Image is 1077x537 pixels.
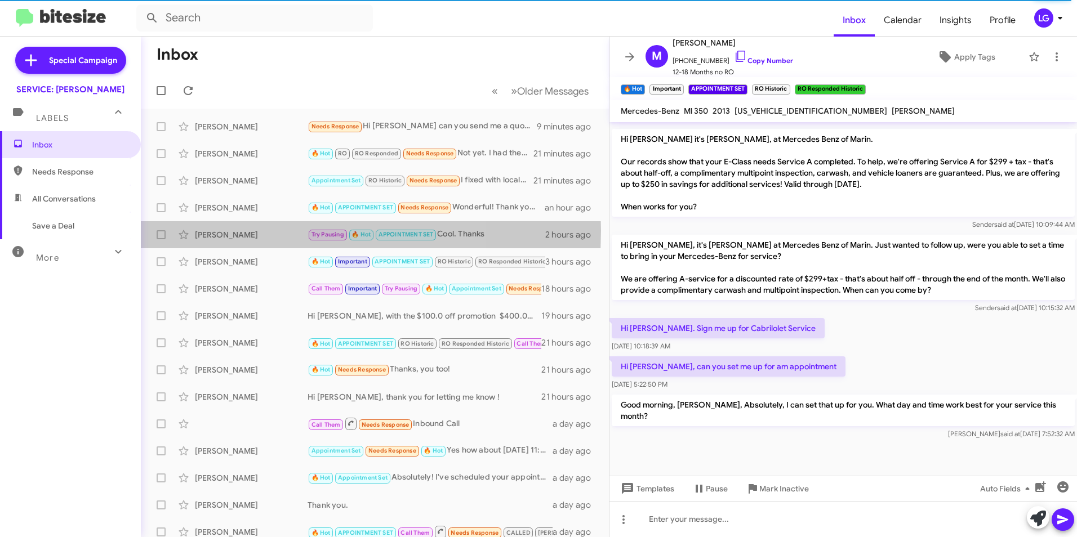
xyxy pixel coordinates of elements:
span: Auto Fields [980,478,1034,499]
span: Needs Response [400,204,448,211]
span: Needs Response [311,123,359,130]
button: Mark Inactive [737,478,818,499]
span: [PERSON_NAME] [538,529,588,536]
h1: Inbox [157,46,198,64]
span: RO [338,150,347,157]
span: Needs Response [451,529,499,536]
div: Thanks, you too! [308,363,541,376]
div: 21 hours ago [541,391,600,402]
div: [PERSON_NAME] [195,202,308,213]
div: [PERSON_NAME] [195,364,308,375]
span: 12-18 Months no RO [673,66,793,78]
div: Hi [PERSON_NAME], thank you for letting me know ! [308,391,541,402]
span: » [511,84,517,98]
div: Absolutely! I've scheduled your appointment for [DATE] at 12:30 PM. Please let me know if you nee... [308,471,553,484]
div: 3 hours ago [545,256,600,267]
button: Previous [485,79,505,102]
span: [PHONE_NUMBER] [673,50,793,66]
span: Needs Response [338,366,386,373]
span: APPOINTMENT SET [379,231,434,238]
span: Call Them [517,340,546,347]
div: Not yet. I had the drivers door repaired and now we can't open the door. My wife was trapped insi... [308,147,533,160]
span: APPOINTMENT SET [338,529,393,536]
span: Sender [DATE] 10:09:44 AM [972,220,1075,229]
span: [PERSON_NAME] [673,36,793,50]
span: Important [348,285,377,292]
span: Special Campaign [49,55,117,66]
span: Ml 350 [684,106,708,116]
small: Important [649,84,683,95]
span: Needs Response [406,150,454,157]
div: a day ago [553,445,600,457]
input: Search [136,5,373,32]
span: RO Responded [355,150,398,157]
div: Good morning, [PERSON_NAME], Absolutely, I can set that up for you. What day and time work best f... [308,255,545,268]
span: Profile [981,4,1025,37]
div: Cool. Thanks [308,228,545,241]
span: 🔥 Hot [311,150,331,157]
div: a day ago [553,418,600,429]
span: [DATE] 10:18:39 AM [612,342,670,350]
div: Hi [PERSON_NAME], with the $100.0 off promotion $400.00~ [308,310,541,321]
span: Call Them [400,529,430,536]
span: RO Historic [368,177,402,184]
div: 19 hours ago [541,310,600,321]
p: Hi [PERSON_NAME] it's [PERSON_NAME], at Mercedes Benz of Marin. Our records show that your E-Clas... [612,129,1075,217]
span: APPOINTMENT SET [338,340,393,347]
div: LG [1034,8,1053,28]
span: Try Pausing [385,285,417,292]
nav: Page navigation example [486,79,595,102]
span: « [492,84,498,98]
div: 2 hours ago [545,229,600,240]
div: Inbound Call [308,417,553,431]
span: Appointment Set [452,285,501,292]
small: 🔥 Hot [621,84,645,95]
span: Mercedes-Benz [621,106,679,116]
span: said at [1000,429,1020,438]
span: Older Messages [517,85,589,97]
span: [PERSON_NAME] [892,106,955,116]
span: RO Historic [438,258,471,265]
span: Templates [618,478,674,499]
a: Inbox [834,4,875,37]
a: Calendar [875,4,931,37]
span: RO Responded Historic [478,258,546,265]
span: Apply Tags [954,47,995,67]
span: 🔥 Hot [311,258,331,265]
span: [US_VEHICLE_IDENTIFICATION_NUMBER] [735,106,887,116]
button: Templates [609,478,683,499]
span: 🔥 Hot [311,474,331,481]
div: 9 minutes ago [537,121,600,132]
span: said at [997,303,1017,312]
span: 🔥 Hot [311,529,331,536]
div: 18 hours ago [541,283,600,294]
div: [PERSON_NAME] [195,229,308,240]
button: Next [504,79,595,102]
button: Pause [683,478,737,499]
div: [PERSON_NAME] [195,148,308,159]
span: All Conversations [32,193,96,204]
span: Try Pausing [311,231,344,238]
span: M [652,47,662,65]
div: [PERSON_NAME] [195,310,308,321]
div: SERVICE: [PERSON_NAME] [16,84,124,95]
button: LG [1025,8,1065,28]
div: a day ago [553,499,600,511]
span: CALLED [506,529,531,536]
div: 21 minutes ago [533,148,600,159]
span: Appointment Set [311,447,361,454]
span: 🔥 Hot [351,231,371,238]
span: Appointment Set [311,177,361,184]
button: Auto Fields [971,478,1043,499]
span: Needs Response [410,177,457,184]
div: [PERSON_NAME] [195,121,308,132]
span: RO Responded Historic [442,340,509,347]
span: 🔥 Hot [311,204,331,211]
p: Hi [PERSON_NAME], can you set me up for am appointment [612,356,845,377]
small: RO Historic [752,84,790,95]
div: [PERSON_NAME] [195,283,308,294]
span: Needs Response [362,421,410,428]
p: Hi [PERSON_NAME]. Sign me up for Cabrilolet Service [612,318,825,338]
div: Thank you. [308,499,553,511]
